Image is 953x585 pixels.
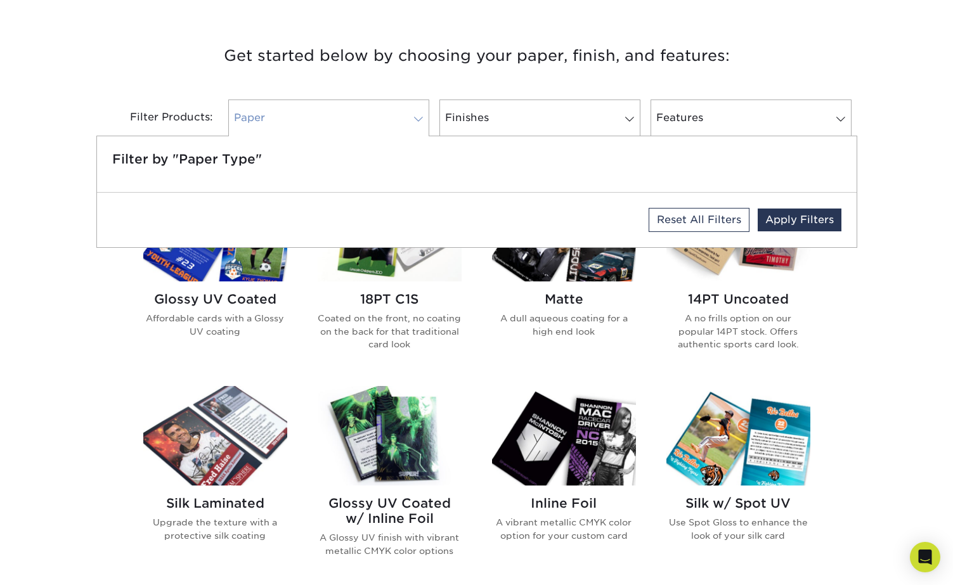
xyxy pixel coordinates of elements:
h5: Filter by "Paper Type" [112,151,841,167]
h2: Inline Foil [492,496,636,511]
p: Affordable cards with a Glossy UV coating [143,312,287,338]
h2: Glossy UV Coated w/ Inline Foil [318,496,462,526]
a: Silk w/ Spot UV Trading Cards Silk w/ Spot UV Use Spot Gloss to enhance the look of your silk card [666,386,810,577]
h2: 14PT Uncoated [666,292,810,307]
a: Reset All Filters [649,208,749,232]
p: A no frills option on our popular 14PT stock. Offers authentic sports card look. [666,312,810,350]
div: Open Intercom Messenger [910,542,940,572]
a: 14PT Uncoated Trading Cards 14PT Uncoated A no frills option on our popular 14PT stock. Offers au... [666,182,810,371]
p: A dull aqueous coating for a high end look [492,312,636,338]
h3: Get started below by choosing your paper, finish, and features: [106,27,848,84]
p: Coated on the front, no coating on the back for that traditional card look [318,312,462,350]
a: Glossy UV Coated Trading Cards Glossy UV Coated Affordable cards with a Glossy UV coating [143,182,287,371]
h2: Glossy UV Coated [143,292,287,307]
a: Paper [228,100,429,136]
div: Filter Products: [96,100,223,136]
a: Matte Trading Cards Matte A dull aqueous coating for a high end look [492,182,636,371]
a: 18PT C1S Trading Cards 18PT C1S Coated on the front, no coating on the back for that traditional ... [318,182,462,371]
a: Inline Foil Trading Cards Inline Foil A vibrant metallic CMYK color option for your custom card [492,386,636,577]
p: A Glossy UV finish with vibrant metallic CMYK color options [318,531,462,557]
img: Silk Laminated Trading Cards [143,386,287,485]
h2: Silk w/ Spot UV [666,496,810,511]
img: Inline Foil Trading Cards [492,386,636,485]
a: Glossy UV Coated w/ Inline Foil Trading Cards Glossy UV Coated w/ Inline Foil A Glossy UV finish ... [318,386,462,577]
p: A vibrant metallic CMYK color option for your custom card [492,516,636,542]
img: Glossy UV Coated w/ Inline Foil Trading Cards [318,386,462,485]
p: Use Spot Gloss to enhance the look of your silk card [666,516,810,542]
a: Features [651,100,852,136]
h2: Silk Laminated [143,496,287,511]
img: Silk w/ Spot UV Trading Cards [666,386,810,485]
a: Apply Filters [758,209,841,231]
a: Silk Laminated Trading Cards Silk Laminated Upgrade the texture with a protective silk coating [143,386,287,577]
p: Upgrade the texture with a protective silk coating [143,516,287,542]
h2: 18PT C1S [318,292,462,307]
h2: Matte [492,292,636,307]
a: Finishes [439,100,640,136]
